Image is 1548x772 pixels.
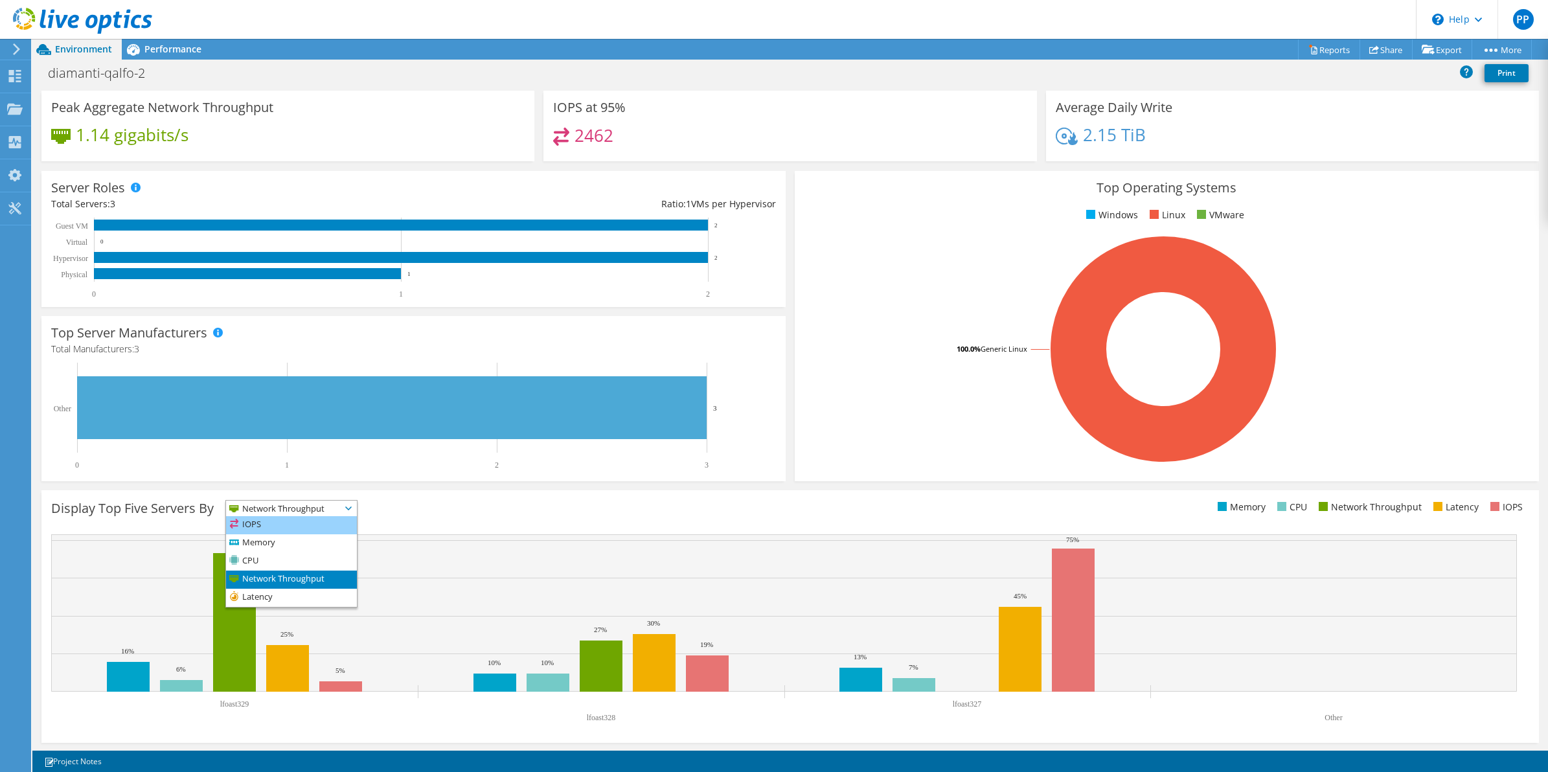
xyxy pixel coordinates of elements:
li: CPU [226,552,357,571]
text: 2 [495,460,499,470]
text: 1 [399,289,403,299]
h4: 1.14 gigabits/s [76,128,188,142]
text: 45% [1014,592,1027,600]
text: 2 [714,255,718,261]
text: 13% [854,653,867,661]
a: Share [1360,40,1413,60]
li: Latency [1430,500,1479,514]
h4: 2.15 TiB [1083,128,1146,142]
text: Guest VM [56,221,88,231]
span: Environment [55,43,112,55]
li: Memory [1214,500,1266,514]
text: 25% [280,630,293,638]
li: Network Throughput [1315,500,1422,514]
h3: Peak Aggregate Network Throughput [51,100,273,115]
text: 16% [121,647,134,655]
text: 2 [714,222,718,229]
h1: diamanti-qalfo-2 [42,66,165,80]
text: Virtual [66,238,88,247]
li: Windows [1083,208,1138,222]
h3: IOPS at 95% [553,100,626,115]
text: lfoast328 [587,713,616,722]
div: Total Servers: [51,197,413,211]
span: 1 [686,198,691,210]
a: Export [1412,40,1472,60]
span: Performance [144,43,201,55]
text: lfoast327 [953,699,982,709]
text: 3 [713,404,717,412]
text: lfoast329 [220,699,249,709]
text: 75% [1066,536,1079,543]
text: 1 [407,271,411,277]
a: Print [1485,64,1529,82]
text: 10% [488,659,501,666]
text: 10% [541,659,554,666]
a: Reports [1298,40,1360,60]
text: Hypervisor [53,254,88,263]
li: CPU [1274,500,1307,514]
text: 0 [100,238,104,245]
h4: Total Manufacturers: [51,342,776,356]
span: 3 [134,343,139,355]
text: Physical [61,270,87,279]
a: Project Notes [35,753,111,769]
text: 3 [705,460,709,470]
li: Latency [226,589,357,607]
svg: \n [1432,14,1444,25]
h3: Average Daily Write [1056,100,1172,115]
li: IOPS [1487,500,1523,514]
h3: Top Operating Systems [804,181,1529,195]
text: 6% [176,665,186,673]
text: 2 [706,289,710,299]
li: Memory [226,534,357,552]
tspan: Generic Linux [981,344,1027,354]
li: Network Throughput [226,571,357,589]
text: 7% [909,663,918,671]
tspan: 100.0% [957,344,981,354]
h3: Server Roles [51,181,125,195]
span: Network Throughput [226,501,341,516]
text: 19% [700,641,713,648]
h4: 2462 [575,128,613,142]
div: Ratio: VMs per Hypervisor [413,197,775,211]
text: 5% [336,666,345,674]
li: IOPS [226,516,357,534]
text: 1 [285,460,289,470]
span: PP [1513,9,1534,30]
a: More [1472,40,1532,60]
text: 27% [594,626,607,633]
text: 0 [92,289,96,299]
h3: Top Server Manufacturers [51,326,207,340]
li: VMware [1194,208,1244,222]
text: Other [54,404,71,413]
text: 0 [75,460,79,470]
span: 3 [110,198,115,210]
text: Other [1325,713,1342,722]
text: 30% [647,619,660,627]
li: Linux [1146,208,1185,222]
